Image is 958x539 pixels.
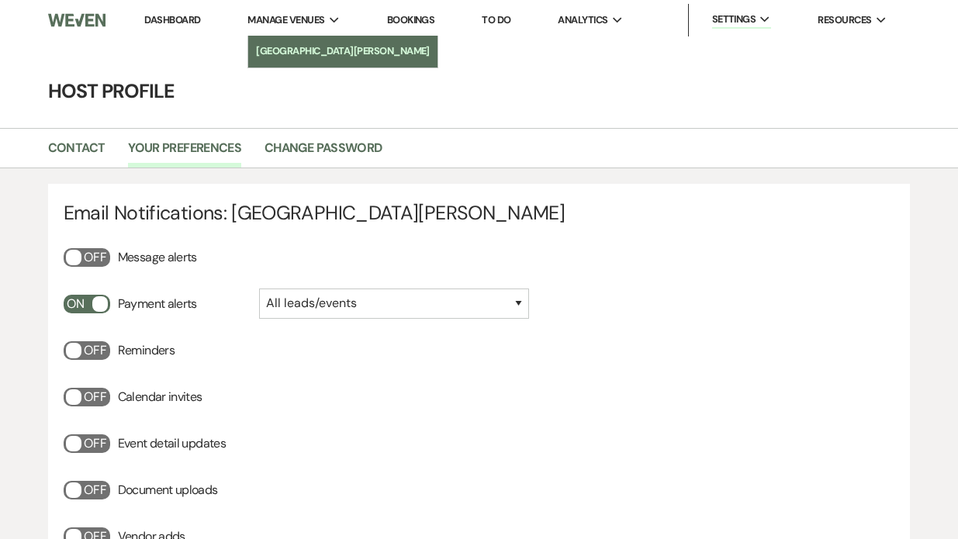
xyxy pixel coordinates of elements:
[64,388,110,406] button: Off
[64,434,110,453] button: Off
[248,36,437,67] a: [GEOGRAPHIC_DATA][PERSON_NAME]
[144,13,200,26] a: Dashboard
[64,341,244,382] div: Reminders
[265,138,382,168] a: Change Password
[64,481,110,499] button: Off
[48,138,105,168] a: Contact
[64,248,244,289] div: Message alerts
[64,341,110,360] button: Off
[387,13,435,26] a: Bookings
[256,43,430,59] li: [GEOGRAPHIC_DATA][PERSON_NAME]
[247,12,324,28] span: Manage Venues
[558,12,607,28] span: Analytics
[64,481,244,521] div: Document uploads
[482,13,510,26] a: To Do
[64,434,244,475] div: Event detail updates
[712,12,756,27] span: Settings
[818,12,871,28] span: Resources
[64,295,110,313] button: On
[64,248,110,267] button: Off
[48,4,105,36] img: Weven Logo
[64,199,895,226] h4: Email Notifications: [GEOGRAPHIC_DATA][PERSON_NAME]
[128,138,241,168] a: Your Preferences
[64,295,244,335] div: Payment alerts
[64,388,244,428] div: Calendar invites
